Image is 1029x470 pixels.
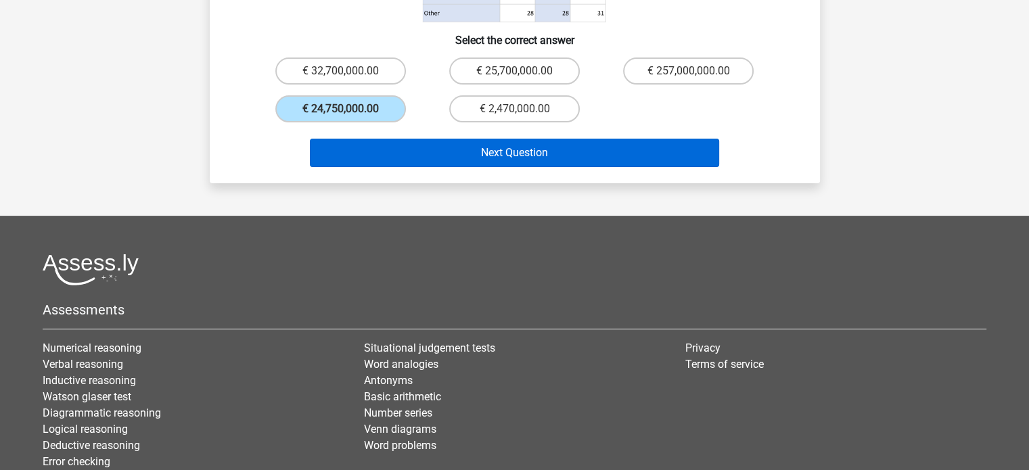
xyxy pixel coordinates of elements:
a: Verbal reasoning [43,358,123,371]
a: Diagrammatic reasoning [43,406,161,419]
h6: Select the correct answer [231,23,798,47]
img: Assessly logo [43,254,139,285]
a: Numerical reasoning [43,342,141,354]
a: Situational judgement tests [364,342,495,354]
label: € 257,000,000.00 [623,57,754,85]
label: € 24,750,000.00 [275,95,406,122]
a: Venn diagrams [364,423,436,436]
a: Terms of service [685,358,764,371]
a: Inductive reasoning [43,374,136,387]
a: Number series [364,406,432,419]
a: Word problems [364,439,436,452]
a: Word analogies [364,358,438,371]
a: Privacy [685,342,721,354]
a: Antonyms [364,374,413,387]
button: Next Question [310,139,719,167]
a: Logical reasoning [43,423,128,436]
a: Basic arithmetic [364,390,441,403]
label: € 25,700,000.00 [449,57,580,85]
label: € 32,700,000.00 [275,57,406,85]
a: Deductive reasoning [43,439,140,452]
a: Error checking [43,455,110,468]
label: € 2,470,000.00 [449,95,580,122]
h5: Assessments [43,302,986,318]
a: Watson glaser test [43,390,131,403]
